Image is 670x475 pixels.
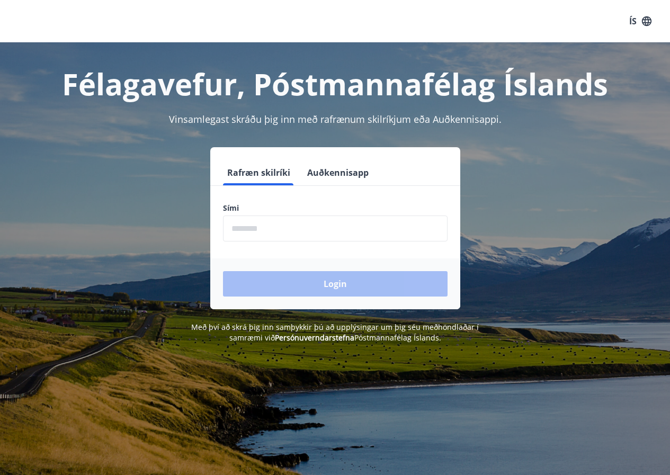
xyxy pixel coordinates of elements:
button: ÍS [623,12,657,31]
button: Auðkennisapp [303,160,373,185]
span: Vinsamlegast skráðu þig inn með rafrænum skilríkjum eða Auðkennisappi. [169,113,502,126]
a: Persónuverndarstefna [275,333,354,343]
button: Rafræn skilríki [223,160,294,185]
h1: Félagavefur, Póstmannafélag Íslands [13,64,657,104]
label: Sími [223,203,448,213]
span: Með því að skrá þig inn samþykkir þú að upplýsingar um þig séu meðhöndlaðar í samræmi við Póstman... [191,322,479,343]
